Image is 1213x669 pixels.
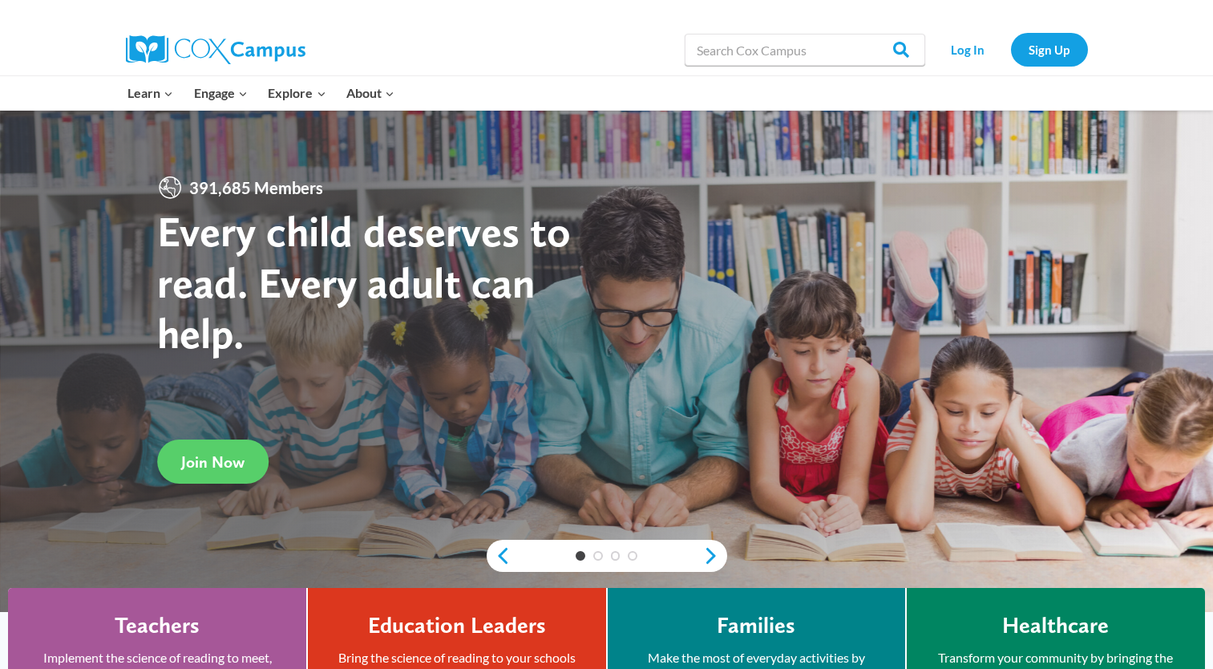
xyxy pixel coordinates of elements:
h4: Families [717,612,795,639]
nav: Secondary Navigation [933,33,1088,66]
span: Learn [127,83,173,103]
a: next [703,546,727,566]
h4: Education Leaders [368,612,546,639]
a: 3 [611,551,621,561]
h4: Healthcare [1002,612,1109,639]
nav: Primary Navigation [118,76,405,110]
a: 4 [628,551,637,561]
a: 1 [576,551,585,561]
span: 391,685 Members [183,175,330,201]
span: About [346,83,394,103]
span: Explore [268,83,325,103]
input: Search Cox Campus [685,34,925,66]
span: Join Now [181,452,245,472]
h4: Teachers [115,612,200,639]
a: Join Now [157,440,269,484]
a: Log In [933,33,1003,66]
strong: Every child deserves to read. Every adult can help. [157,205,571,359]
span: Engage [194,83,248,103]
a: 2 [593,551,603,561]
a: previous [487,546,511,566]
div: content slider buttons [487,540,727,572]
a: Sign Up [1011,33,1088,66]
img: Cox Campus [126,35,305,64]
